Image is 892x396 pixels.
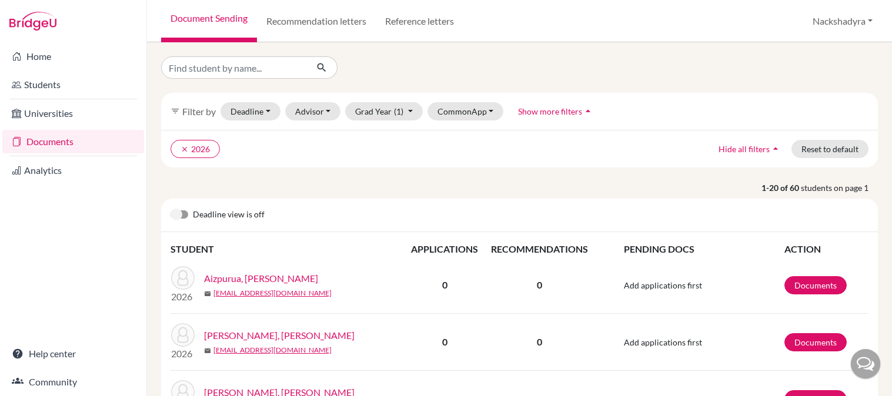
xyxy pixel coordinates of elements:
[491,243,588,254] span: RECOMMENDATIONS
[345,102,423,120] button: Grad Year(1)
[442,279,447,290] b: 0
[213,288,332,298] a: [EMAIL_ADDRESS][DOMAIN_NAME]
[181,145,189,153] i: clear
[770,143,781,155] i: arrow_drop_up
[171,140,220,158] button: clear2026
[171,290,195,304] p: 2026
[442,336,447,347] b: 0
[2,342,144,365] a: Help center
[213,345,332,355] a: [EMAIL_ADDRESS][DOMAIN_NAME]
[624,243,694,254] span: PENDING DOCS
[801,182,878,194] span: students on page 1
[204,271,318,286] a: Aizpurua, [PERSON_NAME]
[624,337,702,347] span: Add applications first
[518,106,582,116] span: Show more filters
[171,266,195,290] img: Aizpurua, Martin Andres
[2,73,144,96] a: Students
[719,144,770,154] span: Hide all filters
[709,140,791,158] button: Hide all filtersarrow_drop_up
[791,140,868,158] button: Reset to default
[285,102,341,120] button: Advisor
[204,347,211,354] span: mail
[761,182,801,194] strong: 1-20 of 60
[2,370,144,394] a: Community
[807,10,878,32] button: Nackshadyra
[2,102,144,125] a: Universities
[204,328,355,343] a: [PERSON_NAME], [PERSON_NAME]
[2,159,144,182] a: Analytics
[2,130,144,153] a: Documents
[484,278,595,292] p: 0
[171,323,195,347] img: Alegria Arana, Mateo Jose
[221,102,280,120] button: Deadline
[784,276,847,294] a: Documents
[193,208,265,222] span: Deadline view is off
[784,241,868,257] th: ACTION
[394,106,403,116] span: (1)
[582,105,594,117] i: arrow_drop_up
[784,333,847,351] a: Documents
[161,56,307,79] input: Find student by name...
[171,106,180,116] i: filter_list
[204,290,211,297] span: mail
[484,335,595,349] p: 0
[171,241,406,257] th: STUDENT
[171,347,195,361] p: 2026
[9,12,56,31] img: Bridge-U
[427,102,504,120] button: CommonApp
[624,280,702,290] span: Add applications first
[411,243,478,254] span: APPLICATIONS
[508,102,604,120] button: Show more filtersarrow_drop_up
[2,45,144,68] a: Home
[182,106,216,117] span: Filter by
